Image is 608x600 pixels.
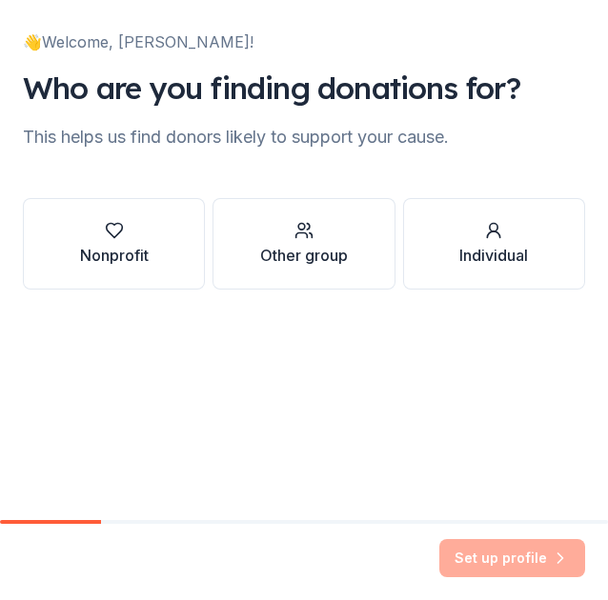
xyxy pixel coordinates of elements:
div: Individual [459,244,528,267]
div: This helps us find donors likely to support your cause. [23,122,585,152]
button: Nonprofit [23,198,205,290]
div: Who are you finding donations for? [23,69,585,107]
div: 👋 Welcome, [PERSON_NAME]! [23,30,585,53]
button: Other group [213,198,395,290]
button: Individual [403,198,585,290]
div: Other group [260,244,348,267]
div: Nonprofit [80,244,149,267]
